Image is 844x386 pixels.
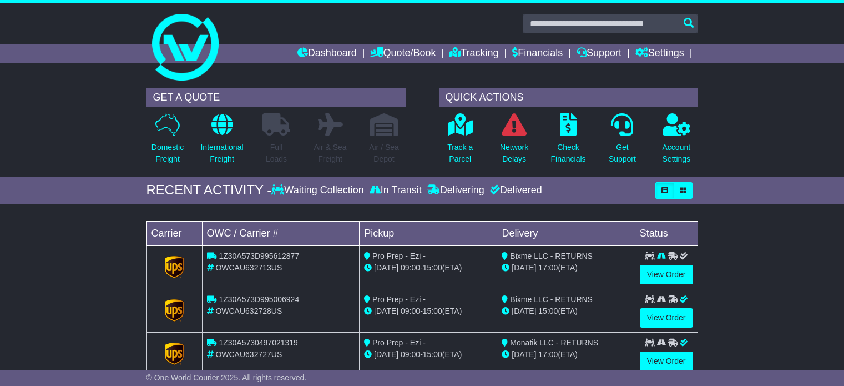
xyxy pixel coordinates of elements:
[510,338,598,347] span: Monatik LLC - RETURNS
[640,265,693,284] a: View Order
[551,142,586,165] p: Check Financials
[165,343,184,365] img: GetCarrierServiceLogo
[146,373,307,382] span: © One World Courier 2025. All rights reserved.
[447,113,473,171] a: Track aParcel
[202,221,360,245] td: OWC / Carrier #
[372,338,426,347] span: Pro Prep - Ezi -
[401,307,420,315] span: 09:00
[538,350,558,359] span: 17:00
[372,295,426,304] span: Pro Prep - Ezi -
[364,305,492,317] div: - (ETA)
[635,221,698,245] td: Status
[640,352,693,371] a: View Order
[502,305,630,317] div: (ETA)
[146,182,272,198] div: RECENT ACTIVITY -
[663,142,691,165] p: Account Settings
[424,184,487,197] div: Delivering
[219,295,299,304] span: 1Z30A573D995006924
[360,221,497,245] td: Pickup
[439,88,698,107] div: QUICK ACTIONS
[662,113,691,171] a: AccountSettings
[512,263,536,272] span: [DATE]
[372,252,426,260] span: Pro Prep - Ezi -
[374,307,398,315] span: [DATE]
[423,307,442,315] span: 15:00
[577,44,621,63] a: Support
[297,44,357,63] a: Dashboard
[215,307,282,315] span: OWCAU632728US
[219,252,299,260] span: 1Z30A573D995612877
[500,142,528,165] p: Network Delays
[364,262,492,274] div: - (ETA)
[550,113,587,171] a: CheckFinancials
[271,184,366,197] div: Waiting Collection
[608,113,636,171] a: GetSupport
[151,113,184,171] a: DomesticFreight
[364,349,492,360] div: - (ETA)
[499,113,529,171] a: NetworkDelays
[314,142,346,165] p: Air & Sea Freight
[367,184,424,197] div: In Transit
[369,142,399,165] p: Air / Sea Depot
[374,263,398,272] span: [DATE]
[262,142,290,165] p: Full Loads
[146,88,406,107] div: GET A QUOTE
[640,308,693,328] a: View Order
[449,44,498,63] a: Tracking
[512,307,536,315] span: [DATE]
[635,44,684,63] a: Settings
[447,142,473,165] p: Track a Parcel
[497,221,635,245] td: Delivery
[538,307,558,315] span: 15:00
[200,142,243,165] p: International Freight
[146,221,202,245] td: Carrier
[487,184,542,197] div: Delivered
[512,44,563,63] a: Financials
[538,263,558,272] span: 17:00
[510,252,593,260] span: Bixme LLC - RETURNS
[401,263,420,272] span: 09:00
[215,350,282,359] span: OWCAU632727US
[165,256,184,278] img: GetCarrierServiceLogo
[219,338,297,347] span: 1Z30A5730497021319
[370,44,436,63] a: Quote/Book
[512,350,536,359] span: [DATE]
[609,142,636,165] p: Get Support
[374,350,398,359] span: [DATE]
[401,350,420,359] span: 09:00
[510,295,593,304] span: Bixme LLC - RETURNS
[423,350,442,359] span: 15:00
[215,263,282,272] span: OWCAU632713US
[423,263,442,272] span: 15:00
[200,113,244,171] a: InternationalFreight
[502,262,630,274] div: (ETA)
[165,299,184,322] img: GetCarrierServiceLogo
[502,349,630,360] div: (ETA)
[151,142,184,165] p: Domestic Freight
